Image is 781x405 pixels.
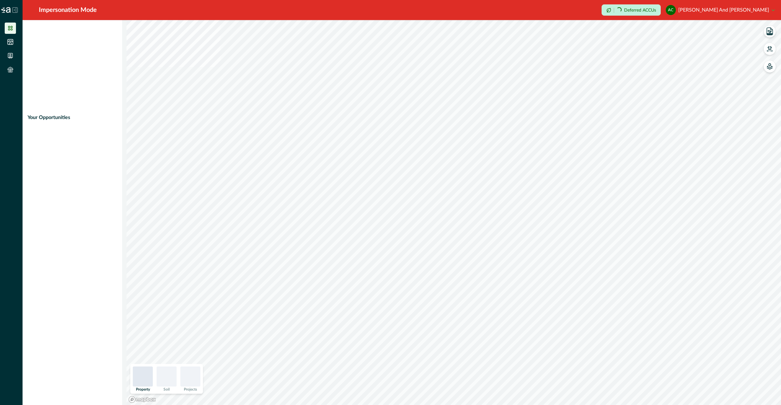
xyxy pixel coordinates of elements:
button: Adam and Jacynta Coffey[PERSON_NAME] and [PERSON_NAME] [666,3,775,18]
p: Deferred ACCUs [624,8,656,13]
p: Soil [163,387,170,391]
p: Projects [184,387,197,391]
img: Logo [1,7,11,13]
div: Impersonation Mode [39,5,97,15]
p: Your Opportunities [28,114,70,121]
a: Mapbox logo [128,396,156,403]
p: Property [136,387,150,391]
